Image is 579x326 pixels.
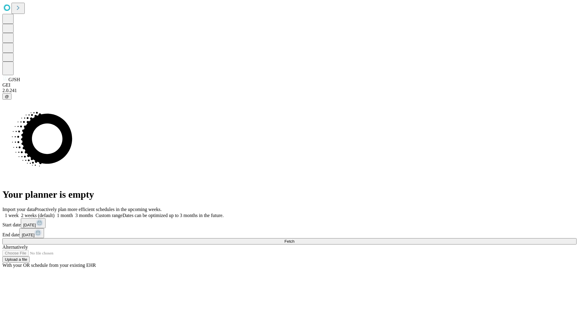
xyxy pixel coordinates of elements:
div: End date [2,228,577,238]
div: GEI [2,82,577,88]
span: @ [5,94,9,99]
button: [DATE] [21,218,46,228]
span: 2 weeks (default) [21,213,55,218]
span: Alternatively [2,245,28,250]
span: Import your data [2,207,35,212]
span: 3 months [75,213,93,218]
span: 1 week [5,213,19,218]
button: Fetch [2,238,577,245]
span: Dates can be optimized up to 3 months in the future. [122,213,223,218]
span: [DATE] [22,233,34,237]
button: Upload a file [2,256,30,263]
button: @ [2,93,11,100]
h1: Your planner is empty [2,189,577,200]
span: Fetch [284,239,294,244]
span: Proactively plan more efficient schedules in the upcoming weeks. [35,207,162,212]
div: 2.0.241 [2,88,577,93]
span: [DATE] [23,223,36,227]
span: With your OR schedule from your existing EHR [2,263,96,268]
span: 1 month [57,213,73,218]
span: Custom range [96,213,122,218]
div: Start date [2,218,577,228]
span: GJSH [8,77,20,82]
button: [DATE] [19,228,44,238]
